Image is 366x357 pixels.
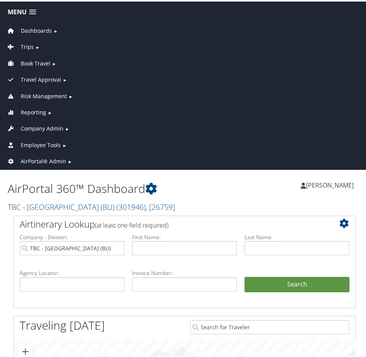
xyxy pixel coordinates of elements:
label: First Name: [132,232,237,240]
a: Book Travel [6,58,50,65]
span: ► [65,124,69,130]
a: AirPortal® Admin [6,156,66,163]
span: [PERSON_NAME] [306,179,354,188]
span: Book Travel [21,58,50,66]
a: Risk Management [6,91,67,98]
span: Trips [21,41,34,50]
a: Company Admin [6,123,63,131]
span: ► [68,92,73,98]
button: Search [245,275,349,291]
span: , [ 26759 ] [146,200,175,211]
a: Employee Tools [6,140,61,147]
span: ► [68,157,72,163]
input: Search for Traveler [190,318,349,333]
span: Reporting [21,107,46,115]
a: Trips [6,42,34,49]
span: ( 301946 ) [116,200,146,211]
span: AirPortal® Admin [21,156,66,164]
label: Invoice Number: [132,268,237,275]
a: Menu [4,4,40,17]
a: Travel Approval [6,74,61,82]
span: (at least one field required) [95,220,168,228]
span: ► [48,108,52,114]
h1: Traveling [DATE] [20,316,105,332]
label: Company - Division: [20,232,125,240]
span: ► [62,141,67,147]
span: Travel Approval [21,74,61,82]
label: Last Name: [245,232,349,240]
h2: Airtinerary Lookup [20,216,321,229]
span: Menu [8,7,27,14]
a: Reporting [6,107,46,114]
span: ► [63,75,67,81]
a: [PERSON_NAME] [301,172,361,195]
h1: AirPortal 360™ Dashboard [8,179,185,195]
span: ► [53,27,58,32]
a: Dashboards [6,25,52,33]
a: TBC - [GEOGRAPHIC_DATA] (BU) [8,200,175,211]
span: Employee Tools [21,139,61,148]
span: Risk Management [21,91,67,99]
span: ► [52,59,56,65]
span: Dashboards [21,25,52,34]
span: ► [35,43,40,49]
span: Company Admin [21,123,63,131]
label: Agency Locator: [20,268,125,275]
